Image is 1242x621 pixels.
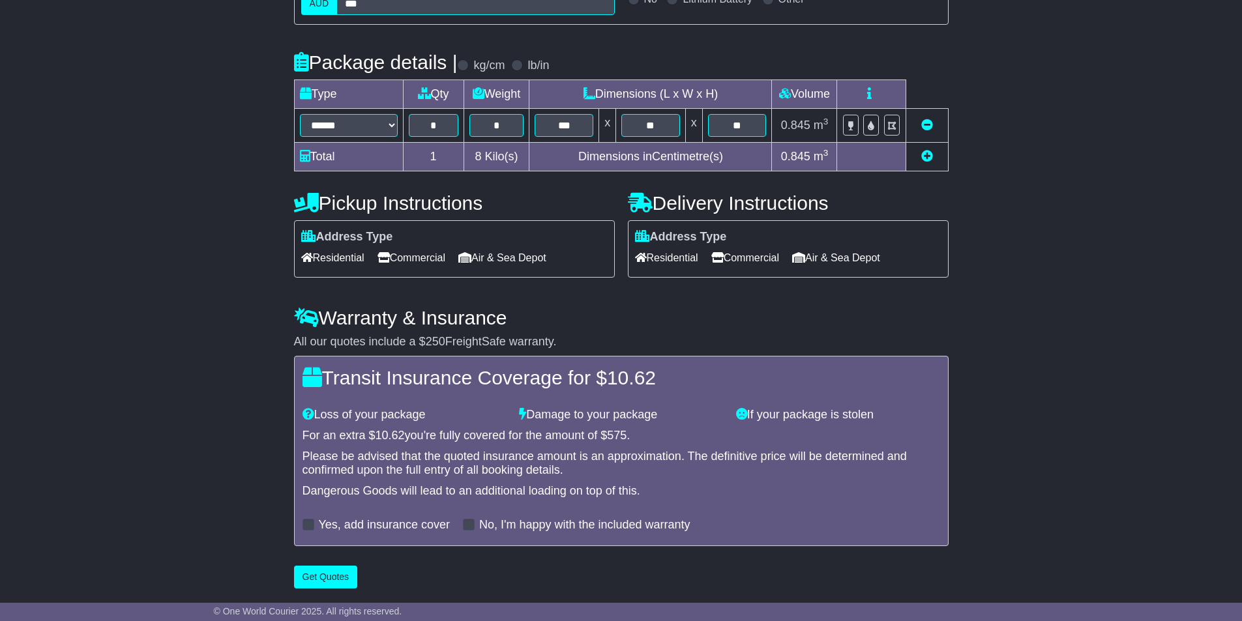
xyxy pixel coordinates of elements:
[377,248,445,268] span: Commercial
[792,248,880,268] span: Air & Sea Depot
[512,408,730,422] div: Damage to your package
[303,367,940,388] h4: Transit Insurance Coverage for $
[607,367,656,388] span: 10.62
[376,429,405,442] span: 10.62
[473,59,505,73] label: kg/cm
[529,80,772,109] td: Dimensions (L x W x H)
[527,59,549,73] label: lb/in
[921,150,933,163] a: Add new item
[823,148,829,158] sup: 3
[529,143,772,171] td: Dimensions in Centimetre(s)
[403,80,464,109] td: Qty
[628,192,949,214] h4: Delivery Instructions
[319,518,450,532] label: Yes, add insurance cover
[294,143,403,171] td: Total
[685,109,702,143] td: x
[479,518,690,532] label: No, I'm happy with the included warranty
[823,117,829,126] sup: 3
[921,119,933,132] a: Remove this item
[296,408,513,422] div: Loss of your package
[214,606,402,616] span: © One World Courier 2025. All rights reserved.
[464,143,529,171] td: Kilo(s)
[635,230,727,244] label: Address Type
[301,248,364,268] span: Residential
[635,248,698,268] span: Residential
[814,119,829,132] span: m
[781,150,810,163] span: 0.845
[464,80,529,109] td: Weight
[294,80,403,109] td: Type
[294,51,458,73] h4: Package details |
[599,109,616,143] td: x
[458,248,546,268] span: Air & Sea Depot
[294,307,949,328] h4: Warranty & Insurance
[607,429,627,442] span: 575
[294,192,615,214] h4: Pickup Instructions
[303,450,940,478] div: Please be advised that the quoted insurance amount is an approximation. The definitive price will...
[294,335,949,349] div: All our quotes include a $ FreightSafe warranty.
[426,335,445,348] span: 250
[301,230,393,244] label: Address Type
[781,119,810,132] span: 0.845
[730,408,947,422] div: If your package is stolen
[303,429,940,443] div: For an extra $ you're fully covered for the amount of $ .
[294,566,358,588] button: Get Quotes
[475,150,481,163] span: 8
[772,80,837,109] td: Volume
[814,150,829,163] span: m
[303,484,940,498] div: Dangerous Goods will lead to an additional loading on top of this.
[403,143,464,171] td: 1
[711,248,779,268] span: Commercial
